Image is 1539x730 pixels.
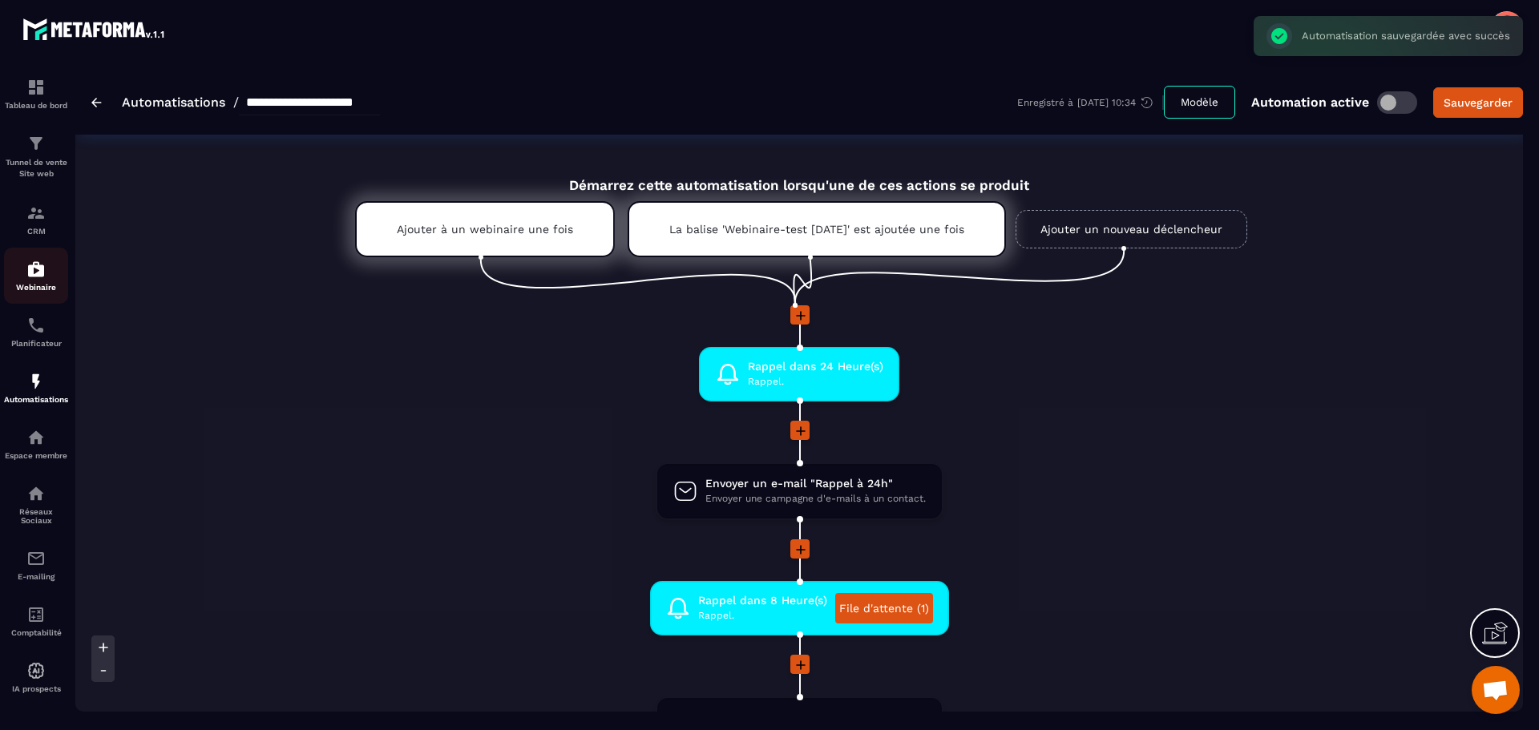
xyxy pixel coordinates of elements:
p: Tableau de bord [4,101,68,110]
img: automations [26,260,46,279]
a: Ajouter un nouveau déclencheur [1016,210,1247,248]
img: formation [26,78,46,97]
img: formation [26,134,46,153]
img: social-network [26,484,46,503]
img: arrow [91,98,102,107]
a: formationformationTunnel de vente Site web [4,122,68,192]
p: Ajouter à un webinaire une fois [397,223,573,236]
img: automations [26,372,46,391]
div: Sauvegarder [1444,95,1513,111]
p: Planificateur [4,339,68,348]
img: scheduler [26,316,46,335]
a: social-networksocial-networkRéseaux Sociaux [4,472,68,537]
span: / [233,95,239,110]
span: Rappel. [698,608,827,623]
p: IA prospects [4,684,68,693]
p: E-mailing [4,572,68,581]
button: Modèle [1164,86,1235,119]
p: Comptabilité [4,628,68,637]
span: Envoyer un e-mail "Rappel à 24h" [705,476,926,491]
span: Envoyer un e-mail "Rappel le Jour J" [705,710,926,725]
p: Espace membre [4,451,68,460]
span: Rappel. [748,374,883,389]
a: formationformationCRM [4,192,68,248]
img: logo [22,14,167,43]
div: Démarrez cette automatisation lorsqu'une de ces actions se produit [315,159,1284,193]
img: automations [26,661,46,680]
a: automationsautomationsEspace membre [4,416,68,472]
p: La balise 'Webinaire-test [DATE]' est ajoutée une fois [669,223,964,236]
p: Webinaire [4,283,68,292]
img: formation [26,204,46,223]
a: emailemailE-mailing [4,537,68,593]
p: Automation active [1251,95,1369,110]
a: formationformationTableau de bord [4,66,68,122]
a: Automatisations [122,95,225,110]
div: Enregistré à [1017,95,1164,110]
span: Envoyer une campagne d'e-mails à un contact. [705,491,926,506]
p: [DATE] 10:34 [1077,97,1136,108]
img: email [26,549,46,568]
button: Sauvegarder [1433,87,1523,118]
img: automations [26,428,46,447]
span: Rappel dans 8 Heure(s) [698,593,827,608]
p: Automatisations [4,395,68,404]
span: Rappel dans 24 Heure(s) [748,359,883,374]
a: schedulerschedulerPlanificateur [4,304,68,360]
p: CRM [4,227,68,236]
img: accountant [26,605,46,624]
p: Réseaux Sociaux [4,507,68,525]
p: Tunnel de vente Site web [4,157,68,179]
a: File d'attente (1) [835,593,933,623]
div: Ouvrir le chat [1472,666,1520,714]
a: automationsautomationsAutomatisations [4,360,68,416]
a: accountantaccountantComptabilité [4,593,68,649]
a: automationsautomationsWebinaire [4,248,68,304]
